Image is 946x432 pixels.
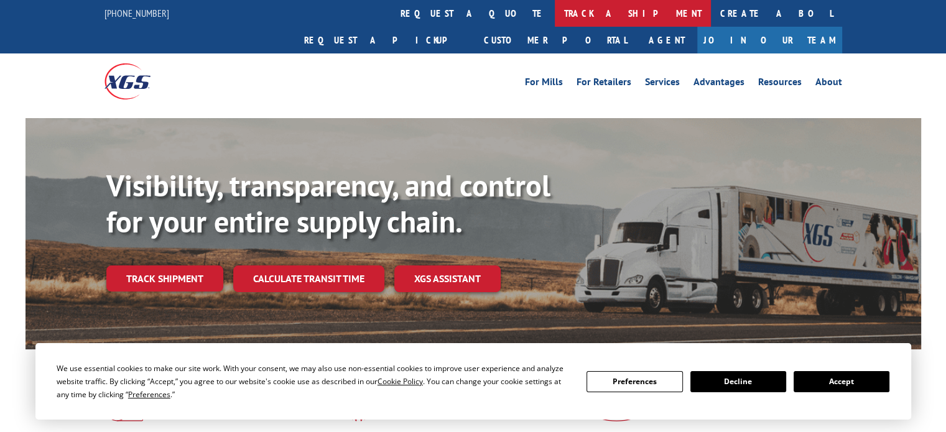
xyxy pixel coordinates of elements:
a: Services [645,77,680,91]
a: Customer Portal [475,27,636,53]
a: Agent [636,27,697,53]
a: XGS ASSISTANT [394,265,501,292]
a: Join Our Team [697,27,842,53]
button: Accept [794,371,889,392]
span: Preferences [128,389,170,400]
span: Cookie Policy [378,376,423,387]
div: Cookie Consent Prompt [35,343,911,420]
a: For Retailers [577,77,631,91]
button: Preferences [587,371,682,392]
button: Decline [690,371,786,392]
a: Resources [758,77,802,91]
a: [PHONE_NUMBER] [104,7,169,19]
b: Visibility, transparency, and control for your entire supply chain. [106,166,550,241]
a: For Mills [525,77,563,91]
div: We use essential cookies to make our site work. With your consent, we may also use non-essential ... [57,362,572,401]
a: Advantages [693,77,744,91]
a: Calculate transit time [233,265,384,292]
a: About [815,77,842,91]
a: Track shipment [106,265,223,292]
a: Request a pickup [295,27,475,53]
